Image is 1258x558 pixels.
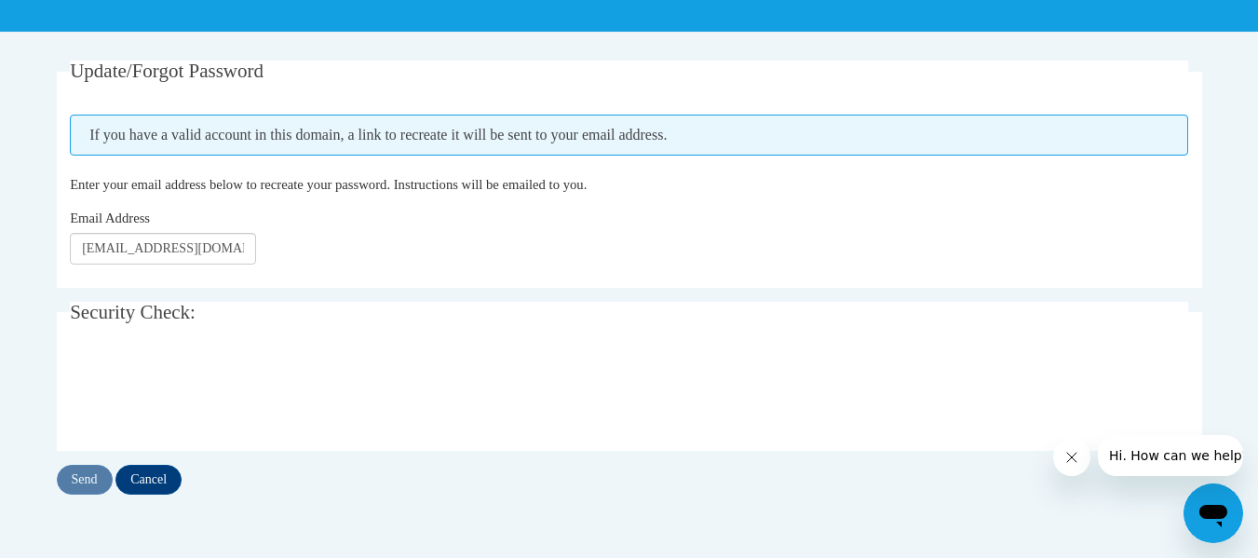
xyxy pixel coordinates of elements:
span: Email Address [70,211,150,225]
iframe: Close message [1053,439,1090,476]
span: Security Check: [70,301,196,323]
input: Email [70,233,256,265]
span: Hi. How can we help? [11,13,151,28]
iframe: reCAPTCHA [70,355,353,428]
span: If you have a valid account in this domain, a link to recreate it will be sent to your email addr... [70,115,1188,156]
span: Update/Forgot Password [70,60,264,82]
span: Enter your email address below to recreate your password. Instructions will be emailed to you. [70,177,587,192]
iframe: Button to launch messaging window [1184,483,1243,543]
iframe: Message from company [1098,435,1243,476]
input: Cancel [115,465,182,495]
